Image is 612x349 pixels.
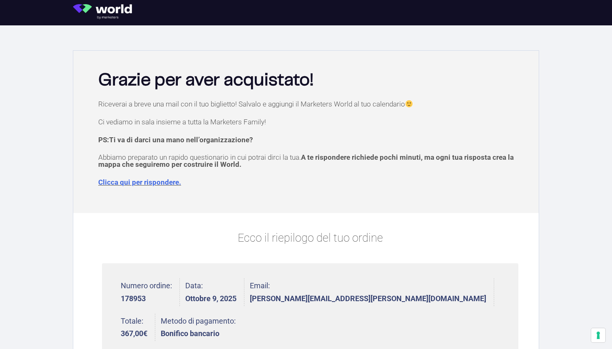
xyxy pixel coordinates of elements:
[98,154,522,168] p: Abbiamo preparato un rapido questionario in cui potrai dirci la tua.
[109,136,253,144] span: Ti va di darci una mano nell’organizzazione?
[98,153,514,168] span: A te rispondere richiede pochi minuti, ma ogni tua risposta crea la mappa che seguiremo per costr...
[98,119,522,126] p: Ci vediamo in sala insieme a tutta la Marketers Family!
[98,178,181,186] a: Clicca qui per rispondere.
[161,314,236,342] li: Metodo di pagamento:
[406,100,413,107] img: 🙂
[185,278,244,306] li: Data:
[7,317,32,342] iframe: Customerly Messenger Launcher
[250,295,486,302] strong: [PERSON_NAME][EMAIL_ADDRESS][PERSON_NAME][DOMAIN_NAME]
[121,329,147,338] bdi: 367,00
[591,328,605,342] button: Le tue preferenze relative al consenso per le tecnologie di tracciamento
[121,295,172,302] strong: 178953
[98,72,313,89] b: Grazie per aver acquistato!
[185,295,236,302] strong: Ottobre 9, 2025
[143,329,147,338] span: €
[98,100,522,108] p: Riceverai a breve una mail con il tuo biglietto! Salvalo e aggiungi il Marketers World al tuo cal...
[121,278,180,306] li: Numero ordine:
[98,136,253,144] strong: PS:
[121,314,155,342] li: Totale:
[102,230,518,247] p: Ecco il riepilogo del tuo ordine
[161,330,236,337] strong: Bonifico bancario
[250,278,494,306] li: Email:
